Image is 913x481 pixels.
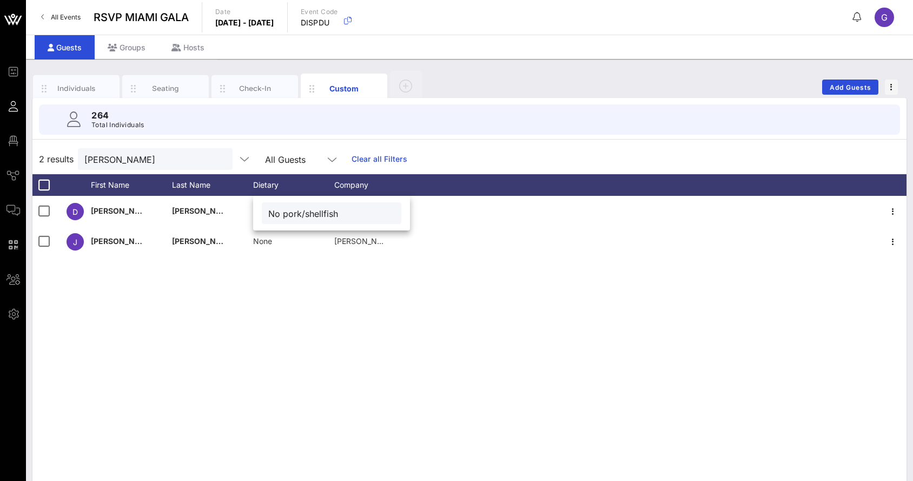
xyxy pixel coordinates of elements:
[35,35,95,60] div: Guests
[253,236,272,246] span: None
[320,83,368,94] div: Custom
[52,83,101,94] div: Individuals
[51,13,81,21] span: All Events
[231,83,279,94] div: Check-In
[881,12,888,23] span: G
[35,9,87,26] a: All Events
[158,35,217,60] div: Hosts
[301,6,338,17] p: Event Code
[172,206,236,215] span: [PERSON_NAME]
[142,83,190,94] div: Seating
[91,236,155,246] span: [PERSON_NAME]
[215,6,274,17] p: Date
[72,207,78,216] span: D
[39,153,74,166] span: 2 results
[94,9,189,25] span: RSVP MIAMI GALA
[822,80,878,95] button: Add Guests
[265,155,306,164] div: All Guests
[352,153,407,165] a: Clear all Filters
[334,174,415,196] div: Company
[172,174,253,196] div: Last Name
[875,8,894,27] div: G
[215,17,274,28] p: [DATE] - [DATE]
[829,83,872,91] span: Add Guests
[301,17,338,28] p: DISPDU
[91,120,144,130] p: Total Individuals
[95,35,158,60] div: Groups
[334,236,425,246] span: [PERSON_NAME] Studios
[91,174,172,196] div: First Name
[172,236,236,246] span: [PERSON_NAME]
[73,238,77,247] span: J
[91,109,144,122] p: 264
[91,206,155,215] span: [PERSON_NAME]
[253,174,334,196] div: Dietary
[259,148,345,170] div: All Guests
